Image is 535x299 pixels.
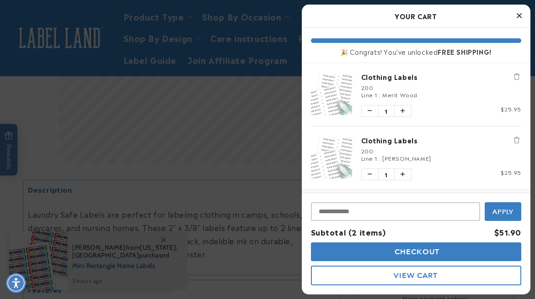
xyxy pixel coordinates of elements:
[311,242,521,261] button: Checkout
[361,84,521,91] div: 200
[30,10,69,20] h1: Chat with us
[361,136,521,145] a: Clothing Labels
[311,63,521,126] li: product
[379,154,381,162] span: :
[393,247,440,256] span: Checkout
[395,105,411,116] button: Increase quantity of Clothing Labels
[394,271,438,280] span: View Cart
[311,137,352,178] img: Clothing Labels - Label Land
[382,154,431,162] span: [PERSON_NAME]
[512,136,521,145] button: Remove Clothing Labels
[361,72,521,81] a: Clothing Labels
[311,202,480,221] input: Input Discount
[485,202,521,221] button: Apply
[362,169,378,180] button: Decrease quantity of Clothing Labels
[512,72,521,81] button: Remove Clothing Labels
[362,105,378,116] button: Decrease quantity of Clothing Labels
[5,3,79,27] button: Open gorgias live chat
[311,74,352,115] img: Clothing Labels - Label Land
[501,105,521,113] span: $25.95
[512,9,526,23] button: Close Cart
[501,168,521,176] span: $25.95
[311,9,521,23] h2: Your Cart
[361,90,378,99] span: Line 1
[379,90,381,99] span: :
[494,226,521,239] div: $51.90
[311,266,521,285] button: View Cart
[361,154,378,162] span: Line 1
[378,105,395,116] span: 1
[361,147,521,154] div: 200
[382,90,417,99] span: Merit Wood
[311,226,386,237] span: Subtotal (2 items)
[378,169,395,180] span: 1
[395,169,411,180] button: Increase quantity of Clothing Labels
[311,126,521,189] li: product
[311,47,521,56] div: 🎉 Congrats! You've unlocked
[492,208,514,216] span: Apply
[6,273,26,293] div: Accessibility Menu
[438,47,492,56] b: FREE SHIPPING!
